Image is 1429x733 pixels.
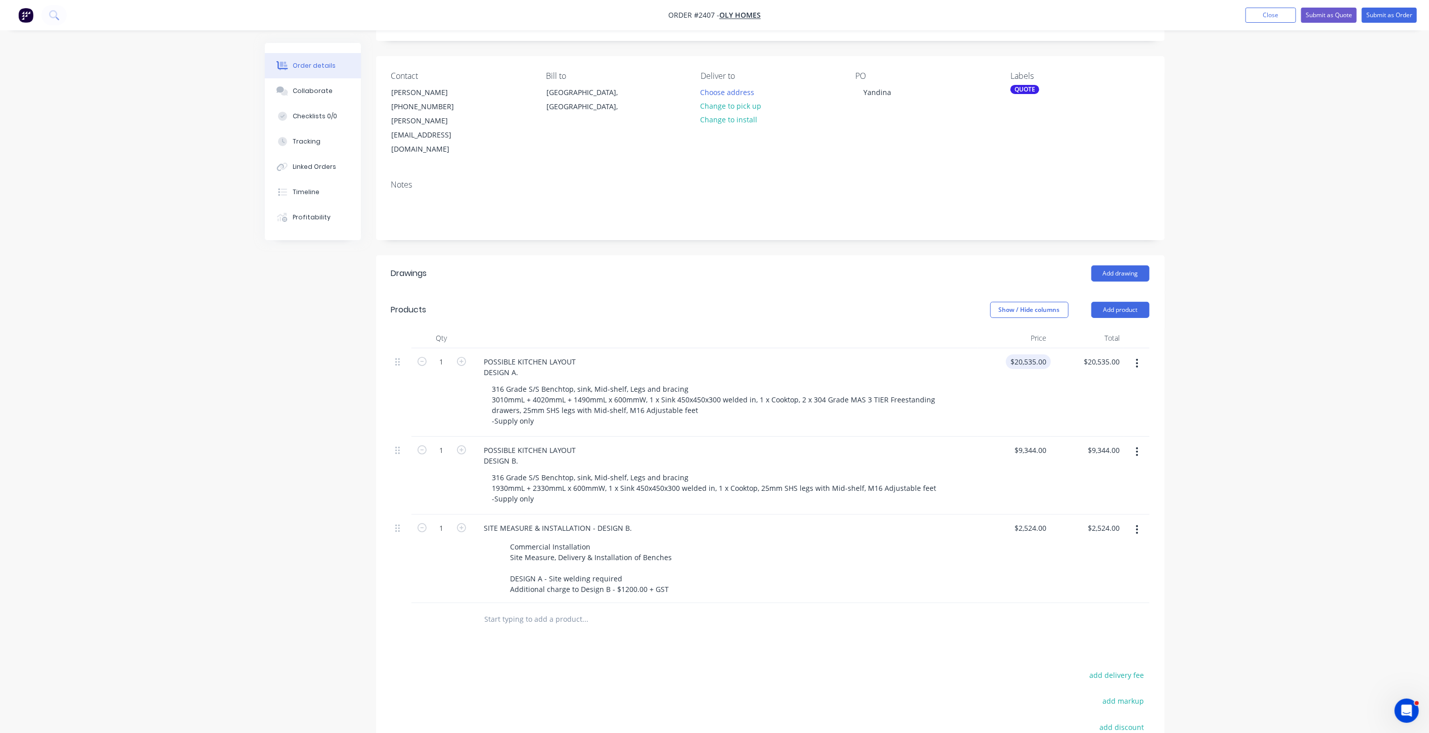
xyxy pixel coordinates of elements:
div: POSSIBLE KITCHEN LAYOUT DESIGN A. [476,354,584,380]
div: Price [978,328,1051,348]
button: add markup [1097,694,1149,708]
button: Add drawing [1091,265,1149,282]
div: [PERSON_NAME] [392,85,476,100]
div: Total [1051,328,1124,348]
div: Deliver to [701,71,839,81]
button: Order details [265,53,361,78]
button: Show / Hide columns [990,302,1069,318]
div: Commercial Installation Site Measure, Delivery & Installation of Benches DESIGN A - Site welding ... [506,539,676,597]
div: [PERSON_NAME][PHONE_NUMBER][PERSON_NAME][EMAIL_ADDRESS][DOMAIN_NAME] [383,85,484,157]
button: Linked Orders [265,154,361,179]
div: Tracking [293,137,320,146]
div: Labels [1010,71,1149,81]
button: Tracking [265,129,361,154]
button: Close [1246,8,1296,23]
button: Collaborate [265,78,361,104]
div: Linked Orders [293,162,336,171]
button: Change to pick up [695,99,767,113]
div: QUOTE [1010,85,1039,94]
button: Change to install [695,113,763,126]
button: Add product [1091,302,1149,318]
button: add delivery fee [1084,668,1149,682]
div: Notes [391,180,1149,190]
div: [GEOGRAPHIC_DATA], [GEOGRAPHIC_DATA], [538,85,639,117]
div: POSSIBLE KITCHEN LAYOUT DESIGN B. [476,443,586,468]
button: Profitability [265,205,361,230]
button: Submit as Order [1362,8,1417,23]
div: Contact [391,71,530,81]
div: Qty [411,328,472,348]
div: 316 Grade S/S Benchtop, sink, Mid-shelf, Legs and bracing 3010mmL + 4020mmL + 1490mmL x 600mmW, 1... [484,382,974,428]
div: Yandina [856,85,900,100]
div: Products [391,304,427,316]
div: Timeline [293,188,319,197]
img: Factory [18,8,33,23]
div: Collaborate [293,86,333,96]
div: Drawings [391,267,427,280]
input: Start typing to add a product... [484,609,686,629]
a: Oly Homes [719,11,761,20]
button: Choose address [695,85,760,99]
button: Timeline [265,179,361,205]
iframe: Intercom live chat [1395,699,1419,723]
div: SITE MEASURE & INSTALLATION - DESIGN B. [476,521,640,535]
div: Order details [293,61,336,70]
div: 316 Grade S/S Benchtop, sink, Mid-shelf, Legs and bracing 1930mmL + 2330mmL x 600mmW, 1 x Sink 45... [484,470,945,506]
button: Checklists 0/0 [265,104,361,129]
div: Profitability [293,213,331,222]
button: Submit as Quote [1301,8,1357,23]
span: Order #2407 - [668,11,719,20]
div: Checklists 0/0 [293,112,337,121]
div: [PHONE_NUMBER] [392,100,476,114]
div: Bill to [546,71,684,81]
div: [PERSON_NAME][EMAIL_ADDRESS][DOMAIN_NAME] [392,114,476,156]
div: PO [856,71,994,81]
div: [GEOGRAPHIC_DATA], [GEOGRAPHIC_DATA], [546,85,630,114]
